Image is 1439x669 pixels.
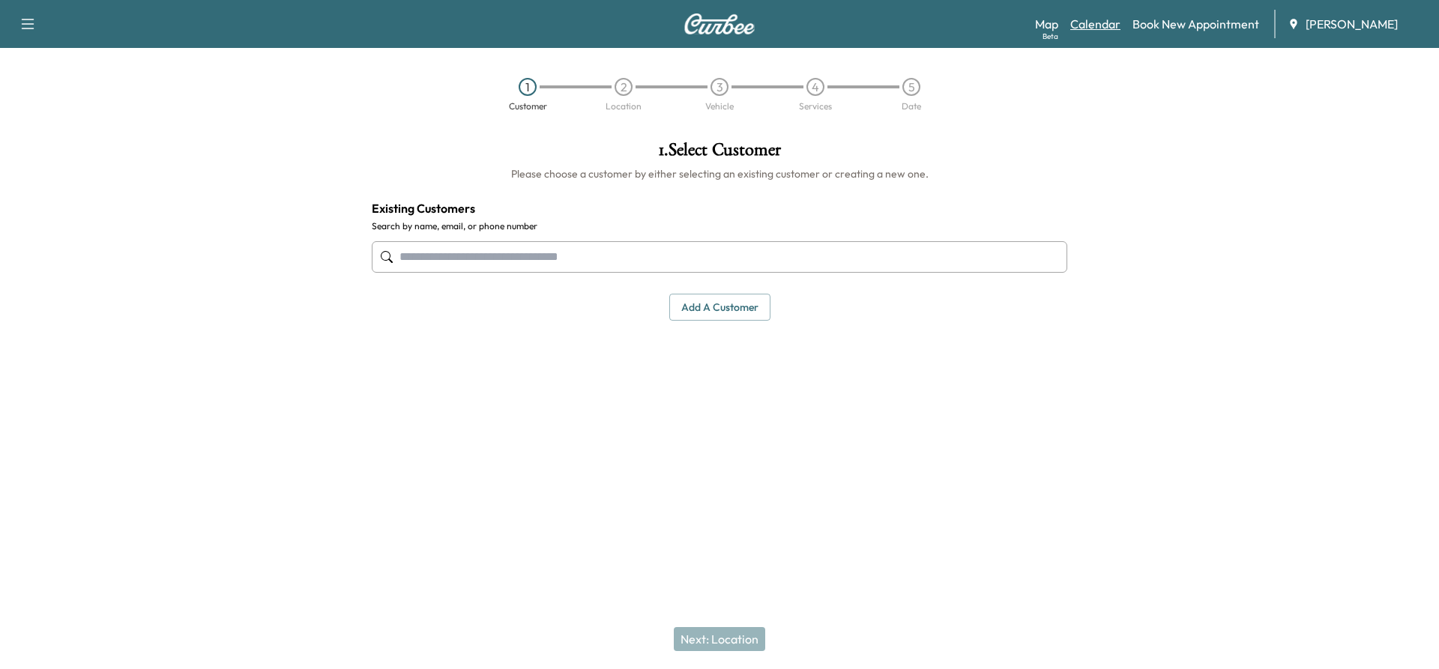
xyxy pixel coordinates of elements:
h4: Existing Customers [372,199,1067,217]
div: 1 [519,78,537,96]
h6: Please choose a customer by either selecting an existing customer or creating a new one. [372,166,1067,181]
label: Search by name, email, or phone number [372,220,1067,232]
div: 3 [711,78,728,96]
a: Book New Appointment [1132,15,1259,33]
div: Date [902,102,921,111]
div: 2 [615,78,633,96]
div: Beta [1043,31,1058,42]
a: Calendar [1070,15,1120,33]
div: 5 [902,78,920,96]
div: Vehicle [705,102,734,111]
h1: 1 . Select Customer [372,141,1067,166]
span: [PERSON_NAME] [1306,15,1398,33]
img: Curbee Logo [684,13,755,34]
a: MapBeta [1035,15,1058,33]
button: Add a customer [669,294,770,321]
div: Services [799,102,832,111]
div: Location [606,102,642,111]
div: Customer [509,102,547,111]
div: 4 [806,78,824,96]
